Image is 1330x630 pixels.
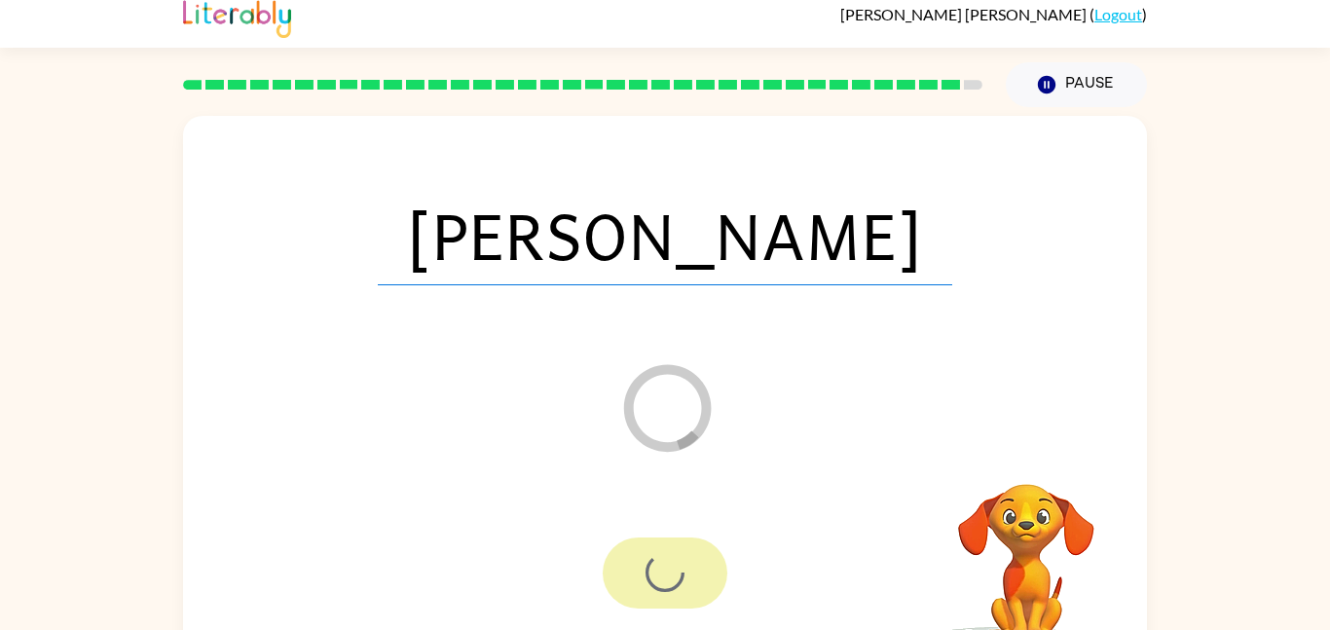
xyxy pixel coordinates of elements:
a: Logout [1094,5,1142,23]
div: ( ) [840,5,1147,23]
span: [PERSON_NAME] [PERSON_NAME] [840,5,1090,23]
span: [PERSON_NAME] [378,184,952,285]
button: Pause [1006,62,1147,107]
